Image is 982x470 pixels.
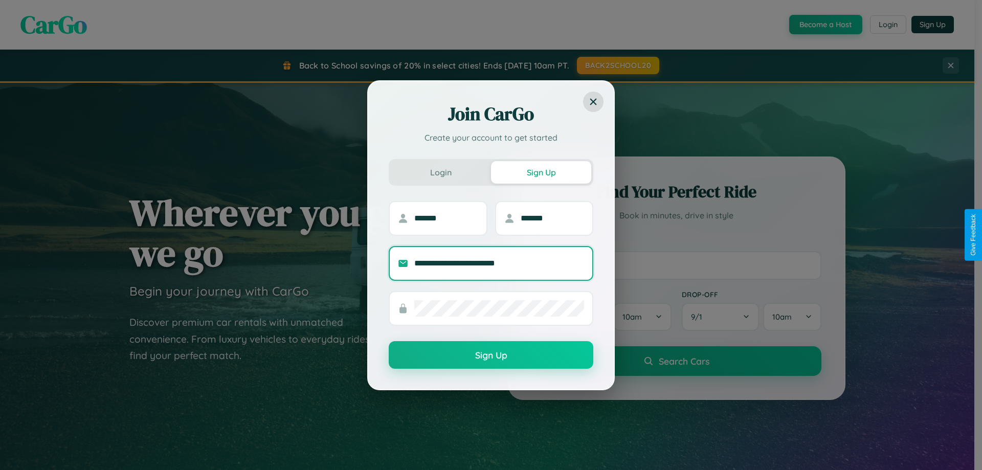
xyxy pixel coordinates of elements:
button: Login [391,161,491,184]
button: Sign Up [491,161,591,184]
button: Sign Up [389,341,593,369]
p: Create your account to get started [389,131,593,144]
h2: Join CarGo [389,102,593,126]
div: Give Feedback [970,214,977,256]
